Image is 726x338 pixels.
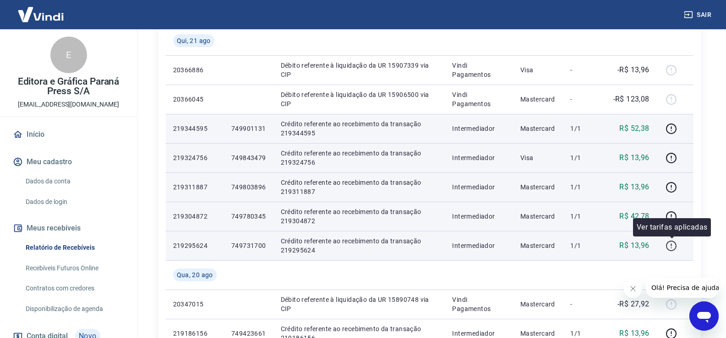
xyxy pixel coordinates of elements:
p: R$ 13,96 [619,240,649,251]
button: Meus recebíveis [11,218,126,238]
p: 749803896 [231,182,266,192]
p: 749731700 [231,241,266,250]
p: R$ 13,96 [619,182,649,193]
span: Qui, 21 ago [177,36,211,45]
p: R$ 52,38 [619,123,649,134]
p: 749843479 [231,153,266,162]
p: 749780345 [231,212,266,221]
p: Ver tarifas aplicadas [637,222,707,233]
p: 219324756 [173,153,217,162]
p: R$ 42,78 [619,211,649,222]
p: 219304872 [173,212,217,221]
p: Crédito referente ao recebimento da transação 219344595 [281,119,438,138]
p: - [570,95,597,104]
p: 20366045 [173,95,217,104]
iframe: Botão para abrir a janela de mensagens [689,301,719,331]
p: Débito referente à liquidação da UR 15906500 via CIP [281,90,438,108]
a: Dados de login [22,193,126,211]
button: Meu cadastro [11,152,126,172]
p: 1/1 [570,124,597,133]
p: Editora e Gráfica Paraná Press S/A [7,77,130,96]
p: Intermediador [452,153,506,162]
p: Vindi Pagamentos [452,295,506,313]
img: Vindi [11,0,71,28]
p: Mastercard [520,241,556,250]
p: Débito referente à liquidação da UR 15890748 via CIP [281,295,438,313]
p: Crédito referente ao recebimento da transação 219295624 [281,236,438,255]
p: R$ 13,96 [619,152,649,163]
a: Contratos com credores [22,279,126,298]
p: -R$ 27,92 [617,299,650,310]
p: 749423661 [231,329,266,338]
p: 1/1 [570,182,597,192]
p: 1/1 [570,153,597,162]
p: Intermediador [452,241,506,250]
iframe: Mensagem da empresa [646,278,719,298]
p: - [570,65,597,75]
p: Visa [520,65,556,75]
p: 20366886 [173,65,217,75]
p: -R$ 123,08 [613,94,650,105]
p: Visa [520,153,556,162]
p: 20347015 [173,300,217,309]
p: Intermediador [452,182,506,192]
p: 1/1 [570,241,597,250]
p: 749901131 [231,124,266,133]
iframe: Fechar mensagem [624,279,642,298]
p: Mastercard [520,300,556,309]
p: 219295624 [173,241,217,250]
a: Dados da conta [22,172,126,191]
span: Qua, 20 ago [177,270,213,279]
p: Mastercard [520,212,556,221]
p: Mastercard [520,124,556,133]
p: Mastercard [520,329,556,338]
p: [EMAIL_ADDRESS][DOMAIN_NAME] [18,100,119,109]
p: -R$ 13,96 [617,64,650,75]
p: Crédito referente ao recebimento da transação 219324756 [281,149,438,167]
button: Sair [682,6,715,23]
div: E [50,37,87,73]
p: - [570,300,597,309]
p: 219311887 [173,182,217,192]
p: Mastercard [520,95,556,104]
span: Olá! Precisa de ajuda? [5,6,77,14]
a: Recebíveis Futuros Online [22,259,126,278]
p: Crédito referente ao recebimento da transação 219311887 [281,178,438,196]
p: Intermediador [452,124,506,133]
p: Vindi Pagamentos [452,90,506,108]
p: Intermediador [452,329,506,338]
p: Mastercard [520,182,556,192]
p: 219186156 [173,329,217,338]
p: Vindi Pagamentos [452,61,506,79]
a: Relatório de Recebíveis [22,238,126,257]
p: Intermediador [452,212,506,221]
p: 1/1 [570,212,597,221]
p: 219344595 [173,124,217,133]
a: Início [11,124,126,145]
a: Disponibilização de agenda [22,300,126,318]
p: Crédito referente ao recebimento da transação 219304872 [281,207,438,225]
p: Débito referente à liquidação da UR 15907339 via CIP [281,61,438,79]
p: 1/1 [570,329,597,338]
